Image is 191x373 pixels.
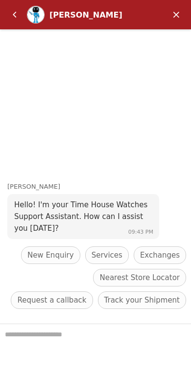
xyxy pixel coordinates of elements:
[167,5,186,24] em: Minimize
[92,249,122,261] span: Services
[11,291,93,309] div: Request a callback
[98,291,186,309] div: Track your Shipment
[27,249,74,261] span: New Enquiry
[5,5,24,24] em: Back
[49,10,135,20] div: [PERSON_NAME]
[14,200,147,233] span: Hello! I'm your Time House Watches Support Assistant. How can I assist you [DATE]?
[7,182,191,192] div: [PERSON_NAME]
[128,229,153,235] span: 09:43 PM
[104,294,180,306] span: Track your Shipment
[99,272,180,284] span: Nearest Store Locator
[85,246,129,264] div: Services
[27,6,44,23] img: Profile picture of Zoe
[21,246,80,264] div: New Enquiry
[140,249,180,261] span: Exchanges
[134,246,186,264] div: Exchanges
[93,269,186,286] div: Nearest Store Locator
[17,294,86,306] span: Request a callback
